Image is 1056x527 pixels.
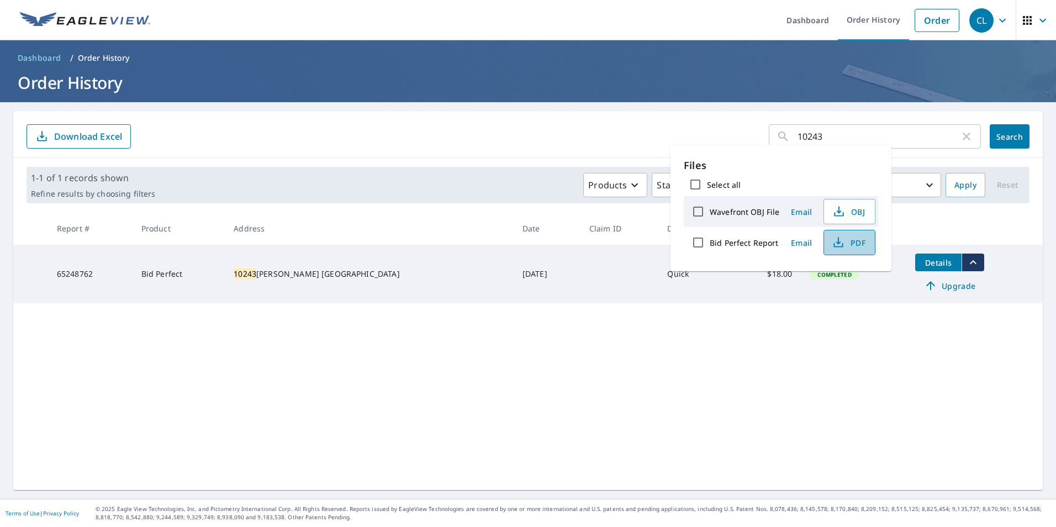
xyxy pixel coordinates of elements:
button: Apply [946,173,985,197]
span: Search [999,131,1021,142]
span: Completed [811,271,858,278]
span: Details [922,257,955,268]
button: Email [784,234,819,251]
button: Download Excel [27,124,131,149]
span: Apply [954,178,976,192]
a: Dashboard [13,49,66,67]
mark: 10243 [234,268,256,279]
label: Select all [707,180,741,190]
img: EV Logo [20,12,150,29]
button: Status [652,173,704,197]
li: / [70,51,73,65]
button: Email [784,203,819,220]
th: Product [133,212,225,245]
p: Status [657,178,684,192]
button: detailsBtn-65248762 [915,254,962,271]
td: Quick [658,245,734,303]
button: OBJ [823,199,875,224]
label: Bid Perfect Report [710,238,778,248]
button: Products [583,173,647,197]
p: | [6,510,79,517]
td: Bid Perfect [133,245,225,303]
td: [DATE] [514,245,580,303]
span: Upgrade [922,279,978,292]
p: © 2025 Eagle View Technologies, Inc. and Pictometry International Corp. All Rights Reserved. Repo... [96,505,1050,521]
a: Order [915,9,959,32]
td: 65248762 [48,245,133,303]
p: Order History [78,52,130,64]
a: Upgrade [915,277,984,294]
p: Files [684,158,878,173]
span: Email [788,207,815,217]
td: $18.00 [735,245,801,303]
div: [PERSON_NAME] [GEOGRAPHIC_DATA] [234,268,505,280]
h1: Order History [13,71,1043,94]
button: filesDropdownBtn-65248762 [962,254,984,271]
p: 1-1 of 1 records shown [31,171,155,185]
nav: breadcrumb [13,49,1043,67]
span: Dashboard [18,52,61,64]
th: Report # [48,212,133,245]
div: CL [969,8,994,33]
button: PDF [823,230,875,255]
span: OBJ [831,205,866,218]
p: Refine results by choosing filters [31,189,155,199]
th: Claim ID [580,212,659,245]
p: Products [588,178,627,192]
span: Email [788,238,815,248]
th: Delivery [658,212,734,245]
p: Download Excel [54,130,122,143]
th: Date [514,212,580,245]
a: Terms of Use [6,509,40,517]
button: Search [990,124,1029,149]
span: PDF [831,236,866,249]
th: Address [225,212,514,245]
a: Privacy Policy [43,509,79,517]
label: Wavefront OBJ File [710,207,779,217]
input: Address, Report #, Claim ID, etc. [798,121,960,152]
